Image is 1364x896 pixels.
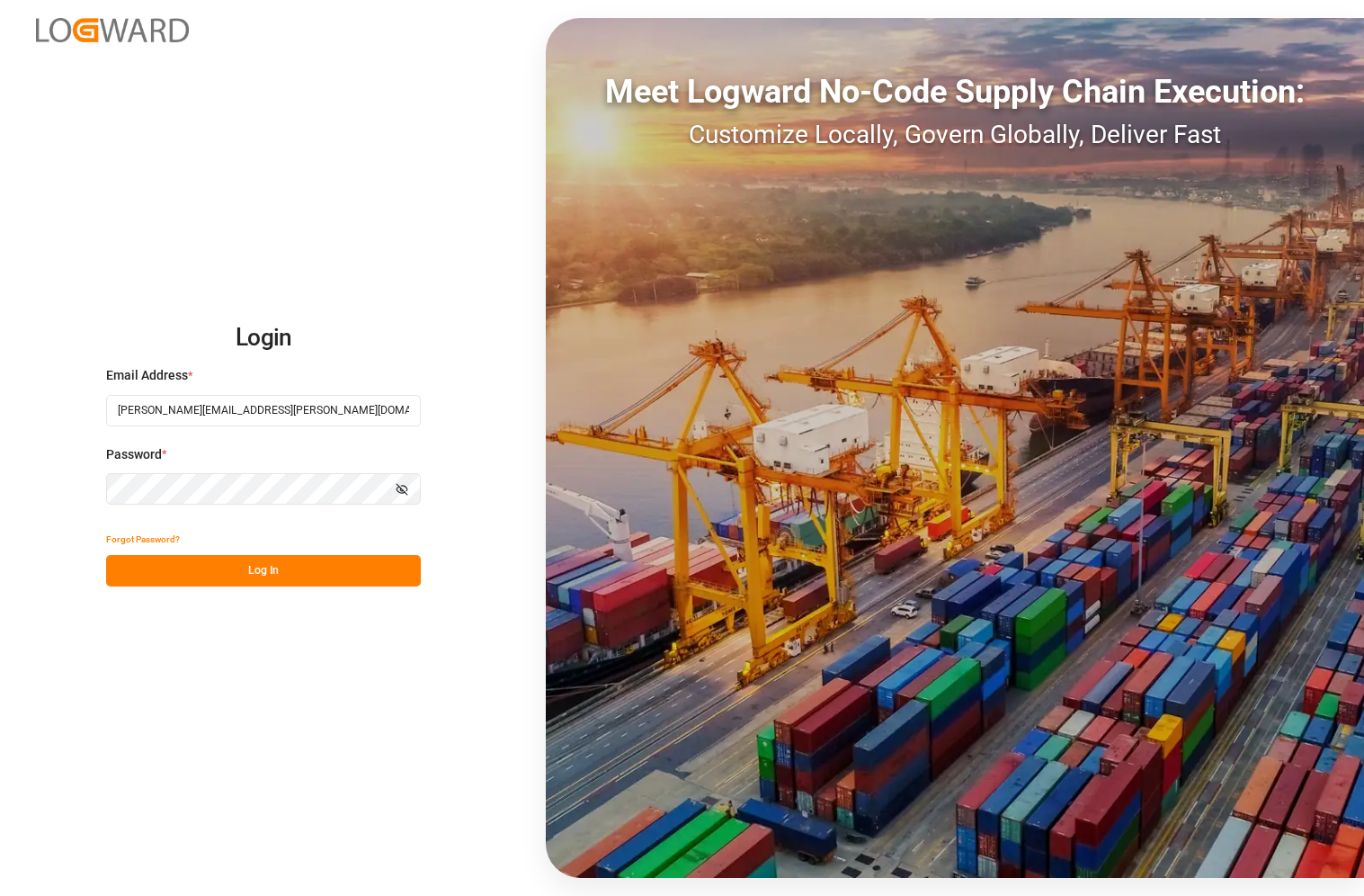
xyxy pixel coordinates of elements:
h2: Login [106,309,421,367]
div: Meet Logward No-Code Supply Chain Execution: [546,67,1364,116]
div: Customize Locally, Govern Globally, Deliver Fast [546,116,1364,154]
span: Email Address [106,366,188,385]
button: Log In [106,555,421,587]
button: Forgot Password? [106,524,180,555]
img: Logward_new_orange.png [36,18,189,42]
span: Password [106,445,162,464]
input: Enter your email [106,395,421,426]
